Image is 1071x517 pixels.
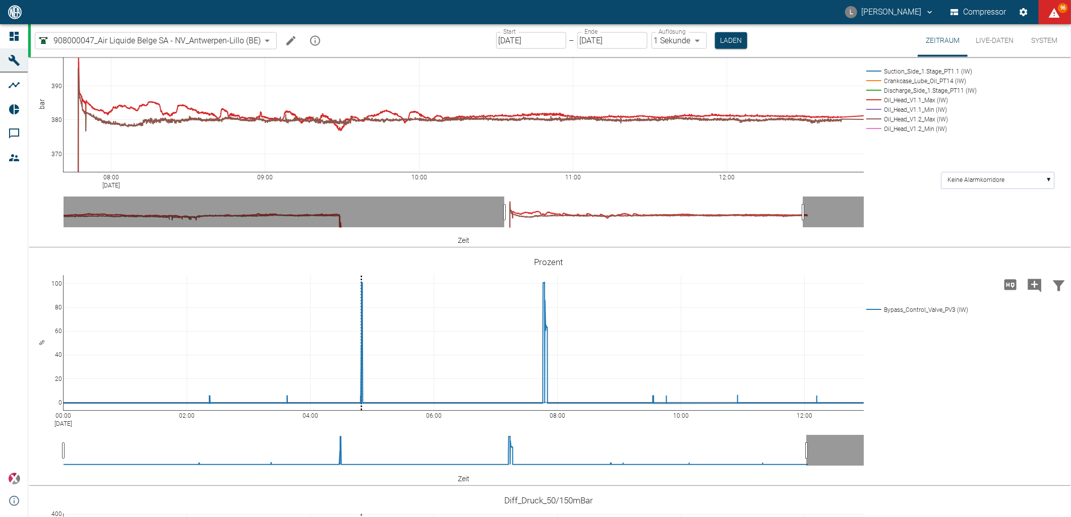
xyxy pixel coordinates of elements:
[503,28,516,36] label: Start
[1058,3,1068,13] span: 96
[998,279,1023,289] span: Hohe Auflösung
[918,24,968,57] button: Zeitraum
[37,35,261,47] a: 908000047_Air Liquide Belge SA - NV_Antwerpen-Lillo (BE)
[305,31,325,51] button: mission info
[659,28,686,36] label: Auflösung
[7,5,23,19] img: logo
[845,6,857,18] div: L
[715,32,747,49] button: Laden
[584,28,598,36] label: Ende
[8,473,20,485] img: Xplore Logo
[968,24,1022,57] button: Live-Daten
[947,177,1004,184] text: Keine Alarmkorridore
[1015,3,1033,21] button: Einstellungen
[844,3,936,21] button: luca.corigliano@neuman-esser.com
[569,35,574,46] p: –
[281,31,301,51] button: Machine bearbeiten
[1022,24,1067,57] button: System
[651,32,707,49] div: 1 Sekunde
[1047,272,1071,298] button: Daten filtern
[53,35,261,46] span: 908000047_Air Liquide Belge SA - NV_Antwerpen-Lillo (BE)
[496,32,566,49] input: DD.MM.YYYY
[577,32,647,49] input: DD.MM.YYYY
[1023,272,1047,298] button: Kommentar hinzufügen
[948,3,1008,21] button: Compressor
